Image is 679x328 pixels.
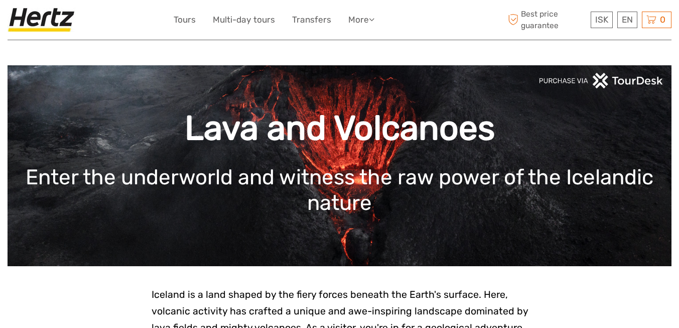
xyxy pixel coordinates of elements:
[595,15,608,25] span: ISK
[617,12,637,28] div: EN
[658,15,667,25] span: 0
[505,9,588,31] span: Best price guarantee
[348,13,374,27] a: More
[213,13,275,27] a: Multi-day tours
[23,165,656,215] h1: Enter the underworld and witness the raw power of the Icelandic nature
[23,108,656,149] h1: Lava and Volcanoes
[538,73,664,88] img: PurchaseViaTourDeskwhite.png
[174,13,196,27] a: Tours
[292,13,331,27] a: Transfers
[8,8,79,32] img: Hertz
